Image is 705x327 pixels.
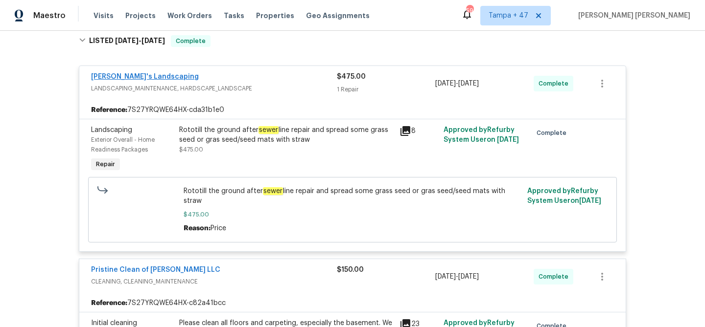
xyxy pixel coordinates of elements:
[435,79,479,88] span: -
[91,127,132,133] span: Landscaping
[527,188,601,204] span: Approved by Refurby System User on
[91,84,337,93] span: LANDSCAPING_MAINTENANCE, HARDSCAPE_LANDSCAPE
[489,11,528,21] span: Tampa + 47
[435,80,456,87] span: [DATE]
[306,11,370,21] span: Geo Assignments
[435,272,479,282] span: -
[76,25,629,57] div: LISTED [DATE]-[DATE]Complete
[92,159,119,169] span: Repair
[172,36,210,46] span: Complete
[115,37,139,44] span: [DATE]
[94,11,114,21] span: Visits
[79,294,626,312] div: 7S27YRQWE64HX-c82a41bcc
[91,320,137,327] span: Initial cleaning
[399,125,438,137] div: 8
[115,37,165,44] span: -
[125,11,156,21] span: Projects
[184,225,211,232] span: Reason:
[444,127,519,143] span: Approved by Refurby System User on
[263,187,283,195] em: sewer
[184,186,522,206] span: Rototill the ground after line repair and spread some grass seed or gras seed/seed mats with straw
[574,11,690,21] span: [PERSON_NAME] [PERSON_NAME]
[337,266,364,273] span: $150.00
[466,6,473,16] div: 593
[224,12,244,19] span: Tasks
[458,80,479,87] span: [DATE]
[91,298,127,308] b: Reference:
[91,277,337,286] span: CLEANING, CLEANING_MAINTENANCE
[141,37,165,44] span: [DATE]
[337,73,366,80] span: $475.00
[211,225,226,232] span: Price
[179,125,394,145] div: Rototill the ground after line repair and spread some grass seed or gras seed/seed mats with straw
[79,101,626,119] div: 7S27YRQWE64HX-cda31b1e0
[458,273,479,280] span: [DATE]
[579,197,601,204] span: [DATE]
[337,85,435,94] div: 1 Repair
[91,73,199,80] a: [PERSON_NAME]'s Landscaping
[258,126,279,134] em: sewer
[256,11,294,21] span: Properties
[33,11,66,21] span: Maestro
[184,210,522,219] span: $475.00
[167,11,212,21] span: Work Orders
[89,35,165,47] h6: LISTED
[91,105,127,115] b: Reference:
[539,272,572,282] span: Complete
[539,79,572,88] span: Complete
[537,128,570,138] span: Complete
[497,136,519,143] span: [DATE]
[179,147,203,153] span: $475.00
[435,273,456,280] span: [DATE]
[91,266,220,273] a: Pristine Clean of [PERSON_NAME] LLC
[91,137,155,153] span: Exterior Overall - Home Readiness Packages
